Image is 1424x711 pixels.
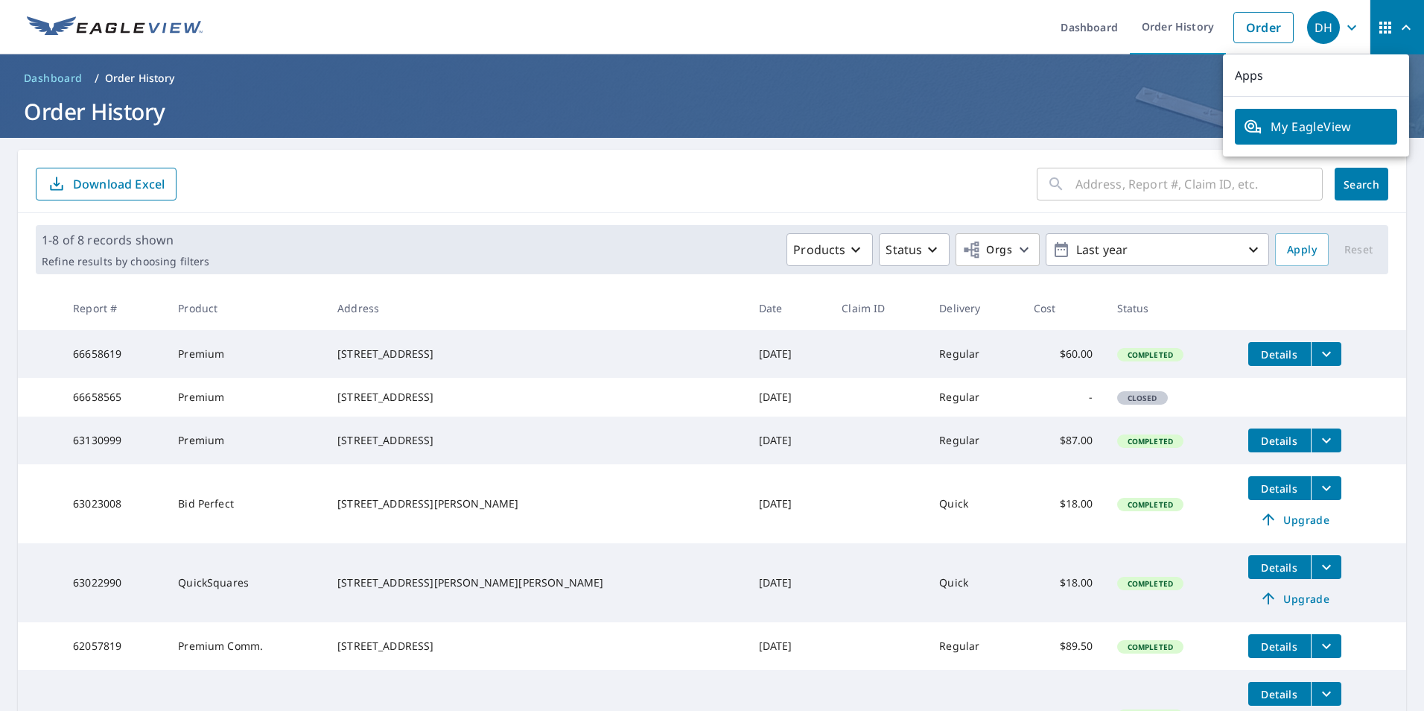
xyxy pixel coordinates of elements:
span: Completed [1119,578,1182,589]
span: Details [1257,347,1302,361]
span: Dashboard [24,71,83,86]
p: Refine results by choosing filters [42,255,209,268]
p: Order History [105,71,175,86]
td: 66658619 [61,330,166,378]
button: detailsBtn-62057819 [1248,634,1311,658]
div: [STREET_ADDRESS] [337,433,734,448]
span: Closed [1119,393,1166,403]
td: Premium [166,330,325,378]
span: Details [1257,560,1302,575]
button: detailsBtn-66658619 [1248,342,1311,366]
td: 63023008 [61,464,166,543]
div: [STREET_ADDRESS][PERSON_NAME] [337,496,734,511]
td: $87.00 [1022,417,1105,464]
button: filesDropdownBtn-63130999 [1311,429,1341,452]
th: Address [325,286,746,330]
button: filesDropdownBtn-63023008 [1311,476,1341,500]
td: Regular [927,622,1022,670]
td: Premium [166,417,325,464]
a: Dashboard [18,66,89,90]
button: Products [786,233,873,266]
button: filesDropdownBtn-63022990 [1311,555,1341,579]
td: - [1022,378,1105,417]
span: Completed [1119,642,1182,652]
button: Download Excel [36,168,177,200]
button: detailsBtn-63022990 [1248,555,1311,579]
span: Completed [1119,436,1182,446]
th: Report # [61,286,166,330]
a: Upgrade [1248,587,1341,610]
span: Details [1257,481,1302,496]
td: [DATE] [747,417,830,464]
td: Premium Comm. [166,622,325,670]
li: / [95,69,99,87]
a: Order [1233,12,1294,43]
div: [STREET_ADDRESS][PERSON_NAME][PERSON_NAME] [337,575,734,590]
p: Last year [1070,237,1245,263]
td: 63130999 [61,417,166,464]
td: [DATE] [747,330,830,378]
td: Quick [927,464,1022,543]
td: 62057819 [61,622,166,670]
a: Upgrade [1248,508,1341,531]
td: Bid Perfect [166,464,325,543]
button: detailsBtn-63130999 [1248,429,1311,452]
span: My EagleView [1244,118,1388,136]
td: Regular [927,378,1022,417]
input: Address, Report #, Claim ID, etc. [1075,163,1323,205]
td: [DATE] [747,622,830,670]
span: Completed [1119,350,1182,360]
button: Apply [1275,233,1329,266]
span: Details [1257,434,1302,448]
td: [DATE] [747,378,830,417]
button: Status [879,233,950,266]
p: Apps [1223,54,1409,97]
button: detailsBtn-63023008 [1248,476,1311,500]
p: 1-8 of 8 records shown [42,231,209,249]
th: Delivery [927,286,1022,330]
td: QuickSquares [166,543,325,622]
button: filesDropdownBtn-66658619 [1311,342,1341,366]
span: Apply [1287,241,1317,259]
a: My EagleView [1235,109,1397,145]
td: 63022990 [61,543,166,622]
div: [STREET_ADDRESS] [337,347,734,361]
button: filesDropdownBtn-62057819 [1311,634,1341,658]
span: Details [1257,639,1302,654]
th: Cost [1022,286,1105,330]
td: $18.00 [1022,464,1105,543]
td: $89.50 [1022,622,1105,670]
td: [DATE] [747,543,830,622]
img: EV Logo [27,16,203,39]
span: Completed [1119,499,1182,510]
span: Search [1347,177,1376,192]
th: Status [1105,286,1236,330]
th: Product [166,286,325,330]
div: [STREET_ADDRESS] [337,390,734,405]
td: Premium [166,378,325,417]
button: Search [1335,168,1388,200]
span: Orgs [962,241,1012,259]
td: Quick [927,543,1022,622]
th: Claim ID [830,286,927,330]
nav: breadcrumb [18,66,1406,90]
div: [STREET_ADDRESS] [337,639,734,654]
button: Orgs [956,233,1040,266]
button: Last year [1046,233,1269,266]
td: $60.00 [1022,330,1105,378]
span: Upgrade [1257,590,1332,607]
p: Status [886,241,922,259]
td: 66658565 [61,378,166,417]
p: Download Excel [73,176,165,192]
span: Details [1257,687,1302,701]
span: Upgrade [1257,511,1332,528]
td: [DATE] [747,464,830,543]
h1: Order History [18,96,1406,127]
th: Date [747,286,830,330]
button: detailsBtn-62033594 [1248,682,1311,706]
p: Products [793,241,845,259]
td: Regular [927,330,1022,378]
td: Regular [927,417,1022,464]
div: DH [1307,11,1340,44]
button: filesDropdownBtn-62033594 [1311,682,1341,706]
